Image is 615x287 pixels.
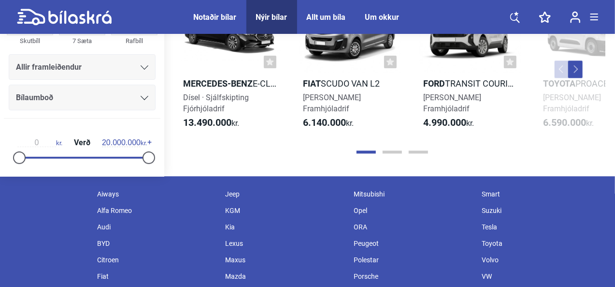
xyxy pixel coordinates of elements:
div: Fiat [92,268,221,285]
a: Um okkur [365,13,400,22]
div: Mazda [220,268,349,285]
div: Tesla [477,219,605,235]
a: Notaðir bílar [194,13,237,22]
div: VW [477,268,605,285]
span: kr. [423,117,474,129]
button: Page 3 [409,151,428,153]
button: Page 2 [383,151,402,153]
button: Page 1 [357,151,376,153]
h2: E-Class Saloon E 220d 4MATIC [179,78,281,89]
a: Allt um bíla [307,13,346,22]
div: Skutbíll [7,35,53,46]
div: Volvo [477,252,605,268]
div: Lexus [220,235,349,252]
b: 4.990.000 [423,117,466,128]
span: Verð [72,139,93,147]
div: Aiways [92,186,221,202]
span: kr. [303,117,354,129]
div: Smart [477,186,605,202]
span: kr. [102,138,147,147]
div: Maxus [220,252,349,268]
b: Mercedes-Benz [183,78,253,89]
div: Rafbíll [111,35,157,46]
div: KGM [220,202,349,219]
div: Toyota [477,235,605,252]
b: 6.590.000 [543,117,586,128]
b: Toyota [543,78,575,89]
div: Citroen [92,252,221,268]
div: 7 Sæta [59,35,105,46]
b: 6.140.000 [303,117,346,128]
h2: Scudo Van L2 [299,78,401,89]
div: Peugeot [349,235,477,252]
span: Bílaumboð [16,91,53,105]
b: Ford [423,78,445,89]
a: Nýir bílar [256,13,287,22]
button: Previous [555,60,569,78]
span: kr. [17,138,62,147]
span: Allir framleiðendur [16,60,82,74]
div: Audi [92,219,221,235]
span: kr. [543,117,594,129]
div: Mitsubishi [349,186,477,202]
div: BYD [92,235,221,252]
div: Jeep [220,186,349,202]
span: [PERSON_NAME] Framhjóladrif [423,93,481,113]
span: Dísel · Sjálfskipting Fjórhjóladrif [183,93,249,113]
b: Fiat [303,78,321,89]
div: Alfa Romeo [92,202,221,219]
h2: Transit Courier [419,78,521,89]
div: ORA [349,219,477,235]
div: Opel [349,202,477,219]
span: [PERSON_NAME] Framhjóladrif [303,93,361,113]
span: [PERSON_NAME] Framhjóladrif [543,93,601,113]
button: Next [568,60,583,78]
span: kr. [183,117,239,129]
div: Suzuki [477,202,605,219]
div: Kia [220,219,349,235]
div: Polestar [349,252,477,268]
img: user-login.svg [570,11,581,23]
b: 13.490.000 [183,117,231,128]
div: Porsche [349,268,477,285]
